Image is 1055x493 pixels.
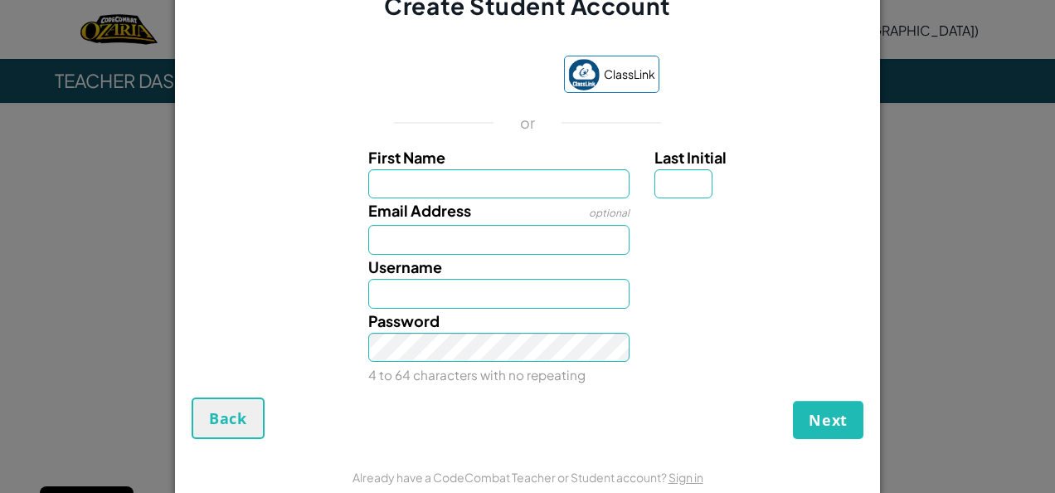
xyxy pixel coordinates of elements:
[192,398,265,439] button: Back
[668,470,703,485] a: Sign in
[368,201,471,220] span: Email Address
[368,311,440,330] span: Password
[368,367,586,383] small: 4 to 64 characters with no repeating
[809,410,848,430] span: Next
[589,207,630,219] span: optional
[387,57,556,94] iframe: Sign in with Google Button
[368,148,445,167] span: First Name
[520,113,536,133] p: or
[604,62,655,86] span: ClassLink
[209,408,247,428] span: Back
[568,59,600,90] img: classlink-logo-small.png
[352,470,668,485] span: Already have a CodeCombat Teacher or Student account?
[368,257,442,276] span: Username
[793,401,863,439] button: Next
[654,148,727,167] span: Last Initial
